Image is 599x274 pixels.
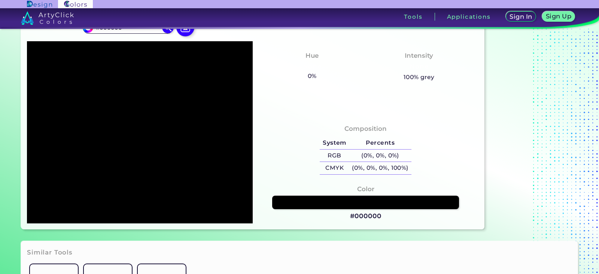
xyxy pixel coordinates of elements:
h5: 0% [305,71,319,81]
a: Sign In [506,12,536,22]
h4: Intensity [405,50,433,61]
h5: System [320,137,349,149]
h3: Similar Tools [27,248,73,257]
h5: Percents [349,137,411,149]
img: ArtyClick Design logo [27,1,52,8]
a: Sign Up [542,12,575,22]
h5: (0%, 0%, 0%, 100%) [349,162,411,174]
h3: Applications [447,14,491,19]
h5: RGB [320,150,349,162]
h4: Hue [305,50,319,61]
img: logo_artyclick_colors_white.svg [21,11,74,25]
h4: Composition [344,123,387,134]
h5: (0%, 0%, 0%) [349,150,411,162]
h3: #000000 [350,212,381,221]
h5: Sign In [510,13,532,19]
h5: CMYK [320,162,349,174]
h3: None [407,62,432,71]
h4: Color [357,184,374,195]
h3: None [299,62,325,71]
h3: Tools [404,14,422,19]
h5: Sign Up [546,13,571,19]
h5: 100% grey [404,72,435,82]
